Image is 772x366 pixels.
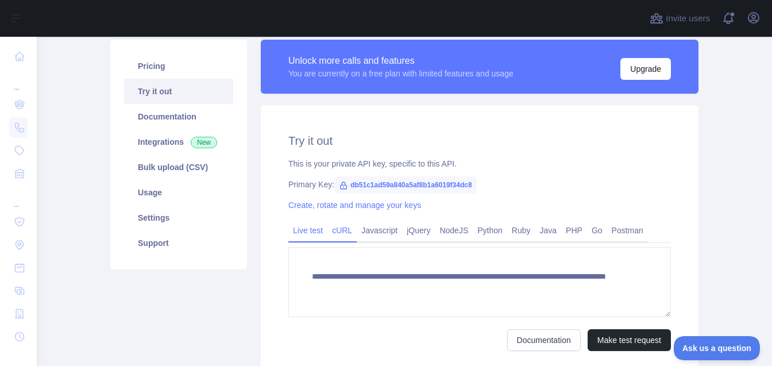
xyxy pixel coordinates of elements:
[124,205,233,230] a: Settings
[124,53,233,79] a: Pricing
[607,221,648,240] a: Postman
[288,179,671,190] div: Primary Key:
[507,329,581,351] a: Documentation
[288,201,421,210] a: Create, rotate and manage your keys
[561,221,587,240] a: PHP
[288,158,671,169] div: This is your private API key, specific to this API.
[647,9,712,28] button: Invite users
[124,79,233,104] a: Try it out
[535,221,562,240] a: Java
[674,336,761,360] iframe: Toggle Customer Support
[124,180,233,205] a: Usage
[507,221,535,240] a: Ruby
[402,221,435,240] a: jQuery
[288,221,327,240] a: Live test
[124,230,233,256] a: Support
[620,58,671,80] button: Upgrade
[9,186,28,209] div: ...
[288,133,671,149] h2: Try it out
[124,155,233,180] a: Bulk upload (CSV)
[288,54,514,68] div: Unlock more calls and features
[191,137,217,148] span: New
[435,221,473,240] a: NodeJS
[124,104,233,129] a: Documentation
[334,176,477,194] span: db51c1ad59a840a5af8b1a6019f34dc8
[288,68,514,79] div: You are currently on a free plan with limited features and usage
[588,329,671,351] button: Make test request
[9,69,28,92] div: ...
[587,221,607,240] a: Go
[473,221,507,240] a: Python
[327,221,357,240] a: cURL
[666,12,710,25] span: Invite users
[124,129,233,155] a: Integrations New
[357,221,402,240] a: Javascript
